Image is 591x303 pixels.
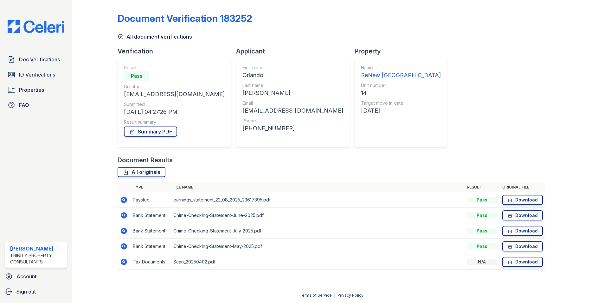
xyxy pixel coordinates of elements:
div: [EMAIL_ADDRESS][DOMAIN_NAME] [242,106,343,115]
th: Result [464,182,500,192]
div: Unit number [361,82,441,89]
div: [DATE] 04:27:26 PM [124,108,225,116]
div: Trinity Property Consultants [10,252,64,265]
a: Account [3,270,69,283]
div: Last name [242,82,343,89]
td: Chime-Checking-Statement-May-2025.pdf [171,239,464,254]
div: Result [124,65,225,71]
td: Scan_20250402.pdf [171,254,464,270]
a: FAQ [5,99,67,111]
a: Privacy Policy [337,293,363,298]
div: | [334,293,335,298]
span: Doc Verifications [19,56,60,63]
td: Bank Statement [130,239,171,254]
div: Target move in date [361,100,441,106]
td: Chime-Checking-Statement-July-2025.pdf [171,223,464,239]
div: [DATE] [361,106,441,115]
div: Phone [242,118,343,124]
div: [PERSON_NAME] [242,89,343,97]
div: Orlando [242,71,343,80]
a: Properties [5,83,67,96]
th: Original file [500,182,545,192]
td: Paystub [130,192,171,208]
div: Result summary [124,119,225,125]
div: Name [361,65,441,71]
div: Submitted [124,101,225,108]
a: Name ReNew [GEOGRAPHIC_DATA] [361,65,441,80]
div: Document Results [118,156,173,164]
td: Bank Statement [130,223,171,239]
div: Pass [467,228,497,234]
a: Doc Verifications [5,53,67,66]
div: Pass [124,71,149,81]
td: Bank Statement [130,208,171,223]
a: All document verifications [118,33,192,40]
div: Verification [118,47,236,56]
div: First name [242,65,343,71]
span: Properties [19,86,44,94]
a: ID Verifications [5,68,67,81]
div: N/A [467,259,497,265]
div: 14 [361,89,441,97]
th: Type [130,182,171,192]
div: [PHONE_NUMBER] [242,124,343,133]
img: CE_Logo_Blue-a8612792a0a2168367f1c8372b55b34899dd931a85d93a1a3d3e32e68fde9ad4.png [3,20,69,33]
div: Pass [467,197,497,203]
td: Tax Documents [130,254,171,270]
div: Pass [467,243,497,250]
a: Download [502,210,543,220]
span: Sign out [16,288,36,295]
a: Download [502,257,543,267]
div: Applicant [236,47,355,56]
a: Terms of Service [299,293,332,298]
span: ID Verifications [19,71,55,78]
td: Chime-Checking-Statement-June-2025.pdf [171,208,464,223]
div: ReNew [GEOGRAPHIC_DATA] [361,71,441,80]
a: Summary PDF [124,127,177,137]
a: Download [502,226,543,236]
span: Account [16,273,36,280]
th: File name [171,182,464,192]
div: Pass [467,212,497,219]
div: [EMAIL_ADDRESS][DOMAIN_NAME] [124,90,225,99]
td: earnings_statement_22_08_2025_23617395.pdf [171,192,464,208]
span: FAQ [19,101,29,109]
div: Document Verification 183252 [118,13,252,24]
div: Creator [124,83,225,90]
a: Sign out [3,285,69,298]
div: Email [242,100,343,106]
a: All originals [118,167,165,177]
div: [PERSON_NAME] [10,245,64,252]
div: Property [355,47,452,56]
a: Download [502,195,543,205]
a: Download [502,241,543,251]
